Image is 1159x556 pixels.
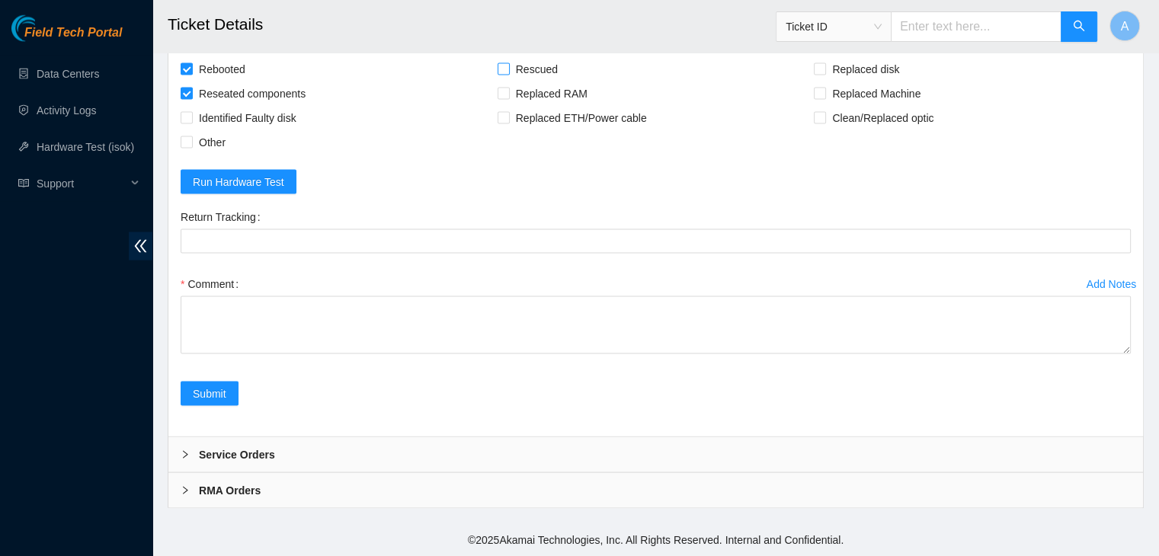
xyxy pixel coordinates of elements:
span: Run Hardware Test [193,174,284,190]
span: Replaced RAM [510,81,594,106]
a: Data Centers [37,68,99,80]
button: Run Hardware Test [181,170,296,194]
span: Rebooted [193,57,251,81]
footer: © 2025 Akamai Technologies, Inc. All Rights Reserved. Internal and Confidential. [152,524,1159,556]
textarea: Comment [181,296,1131,354]
span: read [18,178,29,189]
input: Return Tracking [181,229,1131,254]
span: Other [193,130,232,155]
span: Replaced Machine [826,81,927,106]
span: right [181,450,190,459]
button: search [1061,11,1097,42]
span: Support [37,168,126,199]
a: Activity Logs [37,104,97,117]
span: double-left [129,232,152,260]
span: Rescued [510,57,564,81]
span: Replaced ETH/Power cable [510,106,653,130]
div: RMA Orders [168,473,1143,508]
label: Return Tracking [181,205,267,229]
input: Enter text here... [891,11,1061,42]
span: Reseated components [193,81,312,106]
span: Submit [193,385,226,402]
a: Hardware Test (isok) [37,141,134,153]
span: search [1073,20,1085,34]
span: A [1121,17,1129,36]
button: Submit [181,382,239,406]
span: Field Tech Portal [24,26,122,40]
img: Akamai Technologies [11,15,77,42]
button: A [1109,11,1140,41]
span: Identified Faulty disk [193,106,303,130]
div: Service Orders [168,437,1143,472]
span: Replaced disk [826,57,905,81]
label: Comment [181,272,245,296]
span: Ticket ID [786,15,882,38]
a: Akamai TechnologiesField Tech Portal [11,27,122,47]
span: right [181,486,190,495]
div: Add Notes [1087,279,1136,289]
span: Clean/Replaced optic [826,106,940,130]
b: RMA Orders [199,482,261,499]
b: Service Orders [199,446,275,463]
button: Add Notes [1086,272,1137,296]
